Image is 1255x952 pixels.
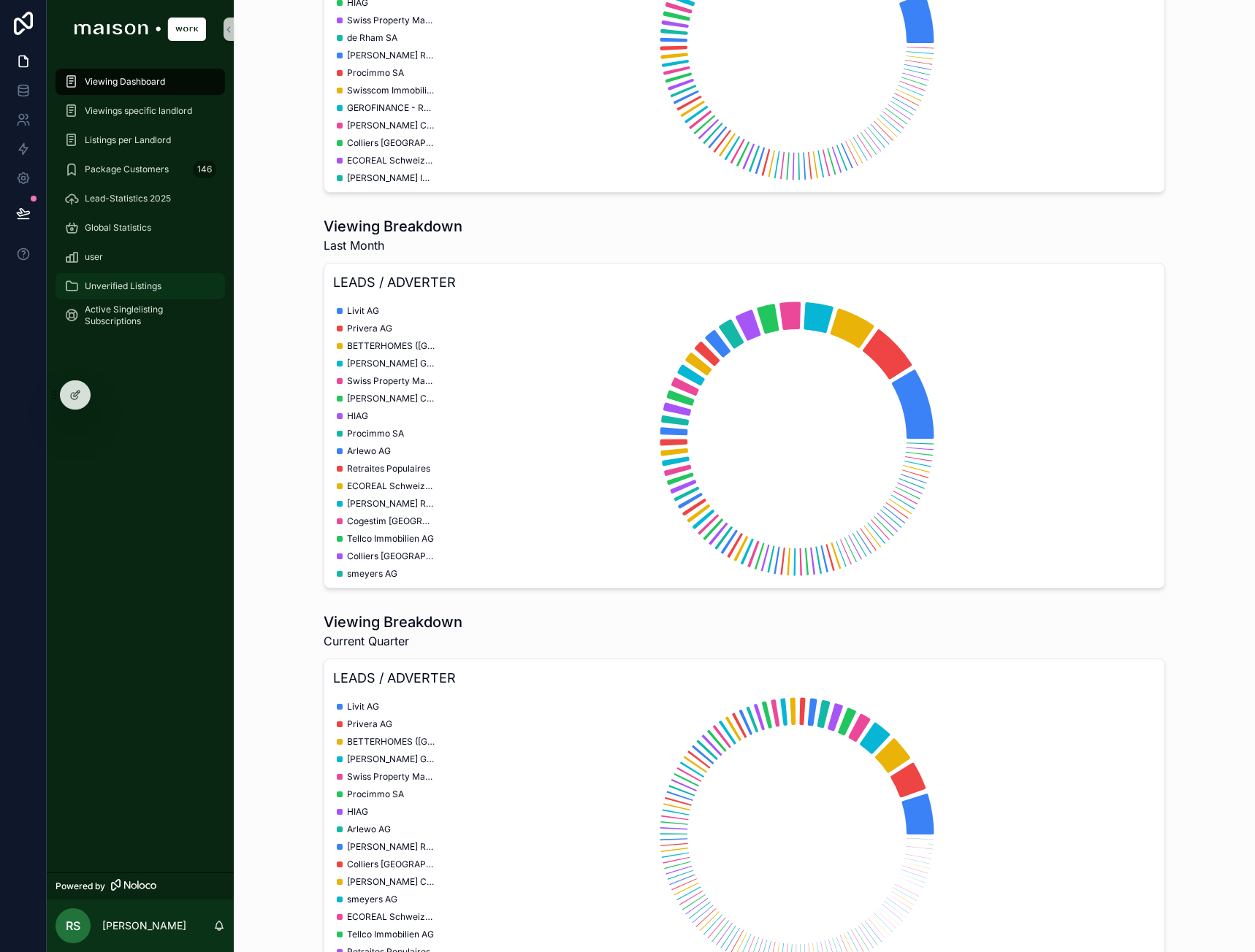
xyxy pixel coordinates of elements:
[347,568,397,580] span: smeyers AG
[347,929,434,940] span: Tellco Immobilien AG
[85,304,210,327] span: Active Singlelisting Subscriptions
[56,880,105,892] span: Powered by
[347,32,397,44] span: de Rham SA
[347,841,435,853] span: [PERSON_NAME] Real Estate GmbH
[47,58,234,348] div: scrollable content
[56,69,225,95] a: Viewing Dashboard
[347,701,379,713] span: Livit AG
[347,771,435,783] span: Swiss Property Management AG
[193,161,216,178] div: 146
[333,668,1156,688] h3: LEADS / ADVERTER
[347,859,435,870] span: Colliers [GEOGRAPHIC_DATA] AG
[347,358,435,369] span: [PERSON_NAME] Grundstücke AG
[347,718,392,730] span: Privera AG
[333,272,1156,293] h3: LEADS / ADVERTER
[347,375,435,387] span: Swiss Property Management AG
[347,480,435,492] span: ECOREAL Schweizerische Immobilien Anlagestiftung
[85,193,171,204] span: Lead-Statistics 2025
[347,102,435,114] span: GEROFINANCE - RÉGIE DU [PERSON_NAME]
[347,498,435,510] span: [PERSON_NAME] Real Estate GmbH
[347,120,435,131] span: [PERSON_NAME] Commercial Realty SA
[347,340,435,352] span: BETTERHOMES ([GEOGRAPHIC_DATA]) AG
[347,50,435,61] span: [PERSON_NAME] Real Estate GmbH
[56,98,225,124] a: Viewings specific landlord
[56,185,225,212] a: Lead-Statistics 2025
[347,85,435,96] span: Swisscom Immobilien AG
[85,164,169,175] span: Package Customers
[85,222,151,234] span: Global Statistics
[347,67,404,79] span: Procimmo SA
[347,323,392,334] span: Privera AG
[347,305,379,317] span: Livit AG
[85,280,161,292] span: Unverified Listings
[347,806,368,818] span: HIAG
[347,15,435,26] span: Swiss Property Management AG
[347,788,404,800] span: Procimmo SA
[347,533,434,545] span: Tellco Immobilien AG
[333,299,1156,579] div: chart
[56,273,225,299] a: Unverified Listings
[347,428,404,439] span: Procimmo SA
[347,894,397,905] span: smeyers AG
[347,393,435,404] span: [PERSON_NAME] Commercial Realty SA
[75,18,206,41] img: App logo
[56,244,225,270] a: user
[324,216,462,237] h1: Viewing Breakdown
[102,918,186,933] p: [PERSON_NAME]
[85,134,171,146] span: Listings per Landlord
[56,156,225,183] a: Package Customers146
[85,251,103,263] span: user
[347,824,391,835] span: Arlewo AG
[347,550,435,562] span: Colliers [GEOGRAPHIC_DATA] AG
[66,917,80,934] span: RS
[347,410,368,422] span: HIAG
[324,632,462,650] span: Current Quarter
[324,237,462,254] span: Last Month
[56,302,225,329] a: Active Singlelisting Subscriptions
[347,463,430,475] span: Retraites Populaires
[347,876,435,888] span: [PERSON_NAME] Commercial Realty SA
[347,445,391,457] span: Arlewo AG
[56,127,225,153] a: Listings per Landlord
[85,76,165,88] span: Viewing Dashboard
[56,215,225,241] a: Global Statistics
[347,736,435,748] span: BETTERHOMES ([GEOGRAPHIC_DATA]) AG
[347,753,435,765] span: [PERSON_NAME] Grundstücke AG
[347,137,435,149] span: Colliers [GEOGRAPHIC_DATA] AG
[347,515,435,527] span: Cogestim [GEOGRAPHIC_DATA] Location
[347,172,435,184] span: [PERSON_NAME] Immobilien AG
[324,612,462,632] h1: Viewing Breakdown
[47,872,234,899] a: Powered by
[85,105,192,117] span: Viewings specific landlord
[347,155,435,166] span: ECOREAL Schweizerische Immobilien Anlagestiftung
[347,911,435,923] span: ECOREAL Schweizerische Immobilien Anlagestiftung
